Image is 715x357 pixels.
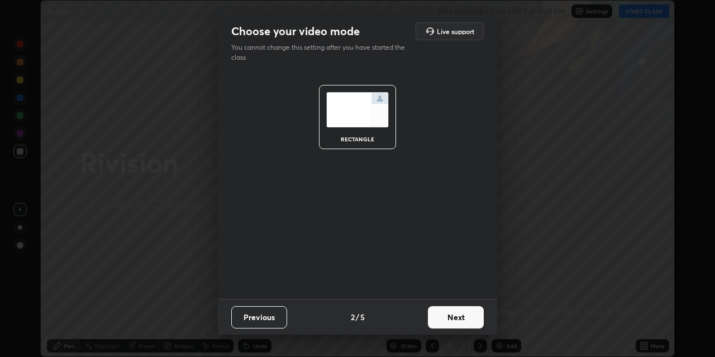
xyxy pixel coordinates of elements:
h4: 2 [351,311,355,323]
button: Next [428,306,484,329]
button: Previous [231,306,287,329]
img: normalScreenIcon.ae25ed63.svg [326,92,389,127]
h4: / [356,311,359,323]
h4: 5 [360,311,365,323]
p: You cannot change this setting after you have started the class [231,42,412,63]
h2: Choose your video mode [231,24,360,39]
div: rectangle [335,136,380,142]
h5: Live support [437,28,474,35]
